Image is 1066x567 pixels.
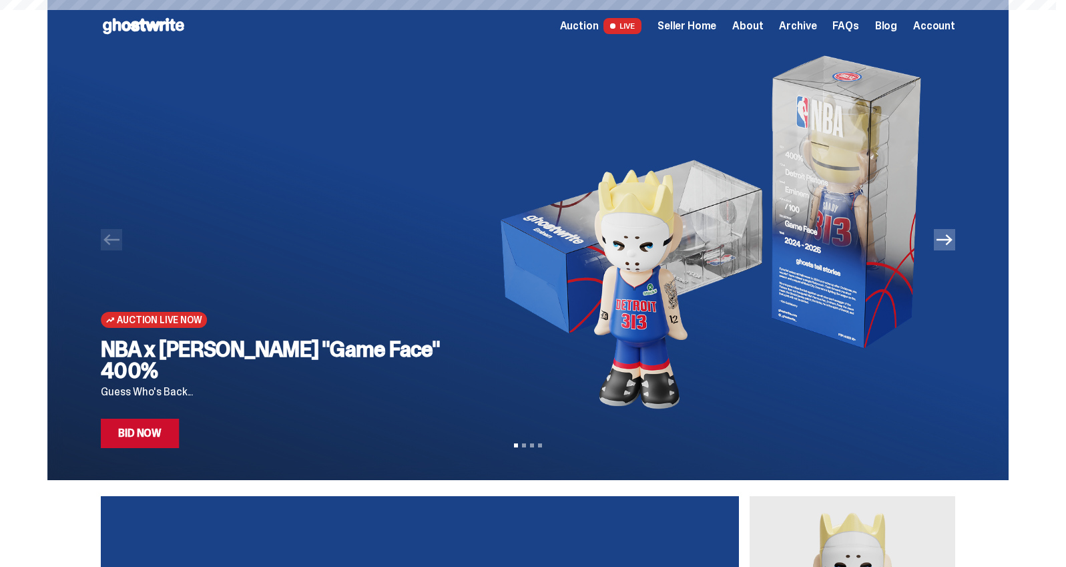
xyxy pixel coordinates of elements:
[478,53,934,413] img: NBA x Eminem "Game Face" 400%
[603,18,641,34] span: LIVE
[560,18,641,34] a: Auction LIVE
[779,21,816,31] a: Archive
[522,443,526,447] button: View slide 2
[657,21,716,31] a: Seller Home
[875,21,897,31] a: Blog
[101,229,122,250] button: Previous
[117,315,202,325] span: Auction Live Now
[101,419,179,448] a: Bid Now
[101,387,457,397] p: Guess Who's Back...
[101,339,457,381] h2: NBA x [PERSON_NAME] "Game Face" 400%
[514,443,518,447] button: View slide 1
[934,229,955,250] button: Next
[913,21,955,31] a: Account
[560,21,599,31] span: Auction
[538,443,542,447] button: View slide 4
[530,443,534,447] button: View slide 3
[832,21,858,31] a: FAQs
[732,21,763,31] a: About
